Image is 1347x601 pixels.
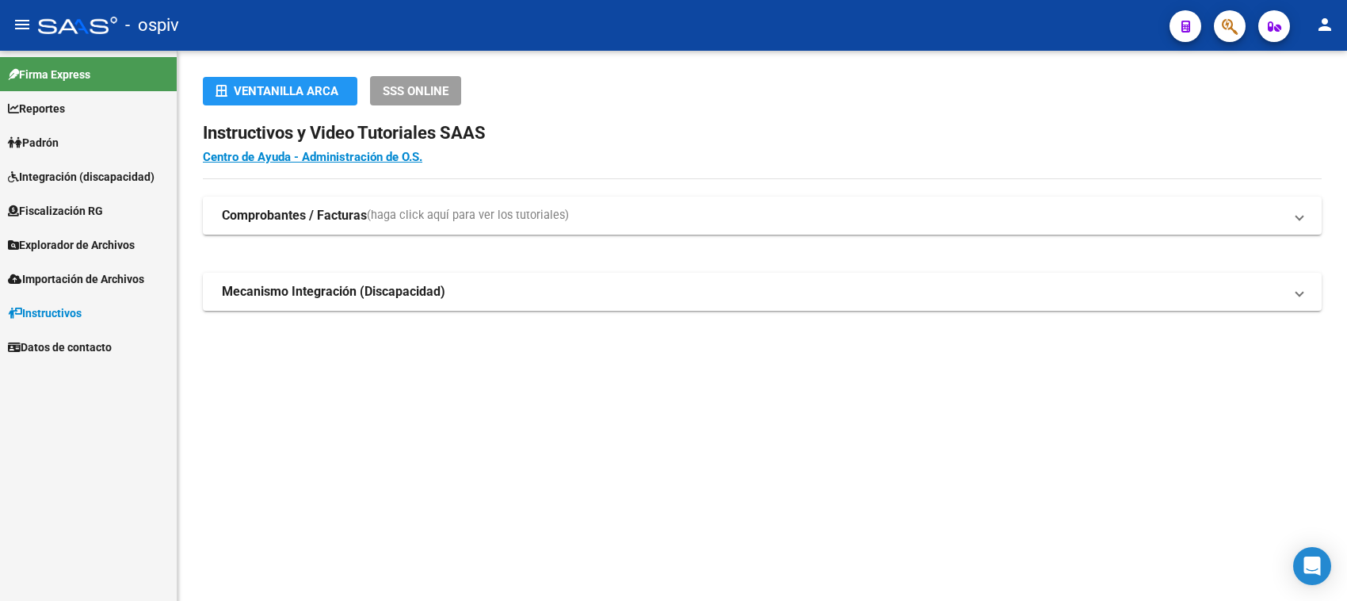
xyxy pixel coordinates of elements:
span: Importación de Archivos [8,270,144,288]
span: Reportes [8,100,65,117]
h2: Instructivos y Video Tutoriales SAAS [203,118,1322,148]
span: Padrón [8,134,59,151]
mat-expansion-panel-header: Comprobantes / Facturas(haga click aquí para ver los tutoriales) [203,197,1322,235]
span: Fiscalización RG [8,202,103,220]
span: Datos de contacto [8,339,112,356]
div: Open Intercom Messenger [1293,547,1331,585]
span: (haga click aquí para ver los tutoriales) [367,207,569,224]
strong: Comprobantes / Facturas [222,207,367,224]
span: Firma Express [8,66,90,83]
span: Explorador de Archivos [8,236,135,254]
strong: Mecanismo Integración (Discapacidad) [222,283,445,300]
span: SSS ONLINE [383,84,448,98]
mat-icon: person [1315,15,1334,34]
mat-icon: menu [13,15,32,34]
mat-expansion-panel-header: Mecanismo Integración (Discapacidad) [203,273,1322,311]
a: Centro de Ayuda - Administración de O.S. [203,150,422,164]
div: Ventanilla ARCA [216,77,345,105]
button: SSS ONLINE [370,76,461,105]
span: Integración (discapacidad) [8,168,155,186]
button: Ventanilla ARCA [203,77,357,105]
span: - ospiv [125,8,179,43]
span: Instructivos [8,304,82,322]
